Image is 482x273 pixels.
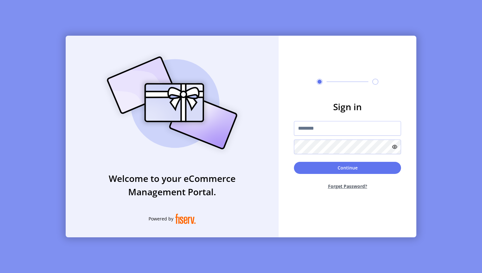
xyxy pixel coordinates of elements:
h3: Sign in [294,100,401,113]
h3: Welcome to your eCommerce Management Portal. [66,172,279,198]
button: Forget Password? [294,178,401,195]
button: Continue [294,162,401,174]
img: card_Illustration.svg [97,49,247,156]
span: Powered by [149,215,173,222]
